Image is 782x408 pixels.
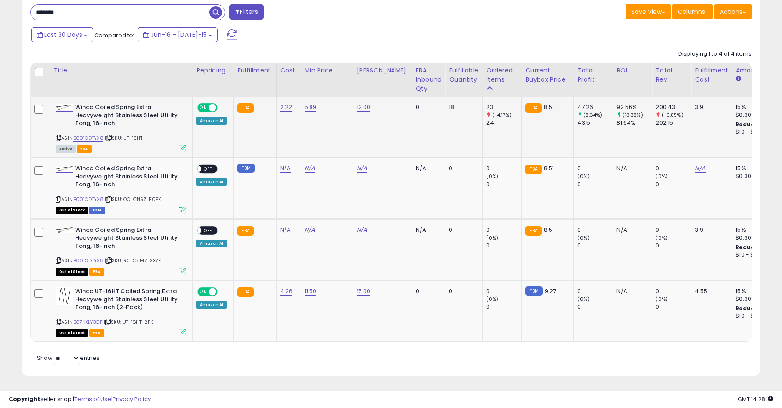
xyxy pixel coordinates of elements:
[9,395,151,404] div: seller snap | |
[237,287,253,297] small: FBA
[577,242,613,250] div: 0
[656,66,687,84] div: Total Rev.
[656,234,668,241] small: (0%)
[416,103,439,111] div: 0
[678,50,752,58] div: Displaying 1 to 4 of 4 items
[305,164,315,173] a: N/A
[486,242,521,250] div: 0
[73,135,103,142] a: B001CDTYX8
[216,104,230,112] span: OFF
[736,75,741,83] small: Amazon Fees.
[196,178,227,186] div: Amazon AI
[656,181,691,188] div: 0
[56,329,88,337] span: All listings that are currently out of stock and unavailable for purchase on Amazon
[229,4,263,20] button: Filters
[31,27,93,42] button: Last 30 Days
[56,226,186,274] div: ASIN:
[656,103,691,111] div: 200.43
[105,257,161,264] span: | SKU: R0-C8MZ-XX7X
[577,226,613,234] div: 0
[577,173,590,180] small: (0%)
[544,103,554,111] span: 8.51
[656,287,691,295] div: 0
[525,286,542,296] small: FBM
[56,145,76,153] span: All listings currently available for purchase on Amazon
[678,7,705,16] span: Columns
[623,112,643,118] small: (13.38%)
[525,226,541,236] small: FBA
[237,226,253,236] small: FBA
[577,287,613,295] div: 0
[94,31,134,39] span: Compared to:
[56,287,73,305] img: 41aP7YWPe4L._SL40_.jpg
[105,135,142,141] span: | SKU: UT-16HT
[695,164,705,173] a: N/A
[492,112,512,118] small: (-4.17%)
[56,287,186,336] div: ASIN:
[357,66,408,75] div: [PERSON_NAME]
[486,66,518,84] div: Ordered Items
[73,319,103,326] a: B07KKLY3GF
[53,66,189,75] div: Title
[695,287,725,295] div: 4.55
[486,165,521,172] div: 0
[525,103,541,113] small: FBA
[577,119,613,127] div: 43.5
[89,268,104,276] span: FBA
[74,395,111,403] a: Terms of Use
[280,226,291,234] a: N/A
[56,103,186,151] div: ASIN:
[73,196,103,203] a: B001CDTYX8
[616,103,652,111] div: 92.56%
[357,164,367,173] a: N/A
[449,287,476,295] div: 0
[525,165,541,174] small: FBA
[695,66,728,84] div: Fulfillment Cost
[357,287,371,296] a: 15.00
[577,66,609,84] div: Total Profit
[714,4,752,19] button: Actions
[486,181,521,188] div: 0
[37,354,99,362] span: Show: entries
[486,173,498,180] small: (0%)
[77,145,92,153] span: FBA
[89,329,104,337] span: FBA
[545,287,557,295] span: 9.27
[656,296,668,303] small: (0%)
[525,66,570,84] div: Current Buybox Price
[280,66,297,75] div: Cost
[198,104,209,112] span: ON
[486,119,521,127] div: 24
[577,165,613,172] div: 0
[577,296,590,303] small: (0%)
[449,226,476,234] div: 0
[449,103,476,111] div: 18
[305,103,317,112] a: 5.89
[196,301,227,309] div: Amazon AI
[486,226,521,234] div: 0
[196,117,227,125] div: Amazon AI
[577,181,613,188] div: 0
[616,119,652,127] div: 81.64%
[577,303,613,311] div: 0
[577,103,613,111] div: 47.26
[626,4,671,19] button: Save View
[656,242,691,250] div: 0
[56,207,88,214] span: All listings that are currently out of stock and unavailable for purchase on Amazon
[216,288,230,296] span: OFF
[486,287,521,295] div: 0
[56,268,88,276] span: All listings that are currently out of stock and unavailable for purchase on Amazon
[544,226,554,234] span: 8.51
[486,103,521,111] div: 23
[56,104,73,110] img: 21VaNYppP3L._SL40_.jpg
[616,66,648,75] div: ROI
[89,207,105,214] span: FBM
[201,227,215,234] span: OFF
[75,103,181,130] b: Winco Coiled Spring Extra Heavyweight Stainless Steel Utility Tong, 16-Inch
[738,395,773,403] span: 2025-08-15 14:28 GMT
[104,319,153,326] span: | SKU: UT-16HT-2PK
[662,112,683,118] small: (-0.85%)
[616,165,645,172] div: N/A
[56,166,73,172] img: 21VaNYppP3L._SL40_.jpg
[357,103,371,112] a: 12.00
